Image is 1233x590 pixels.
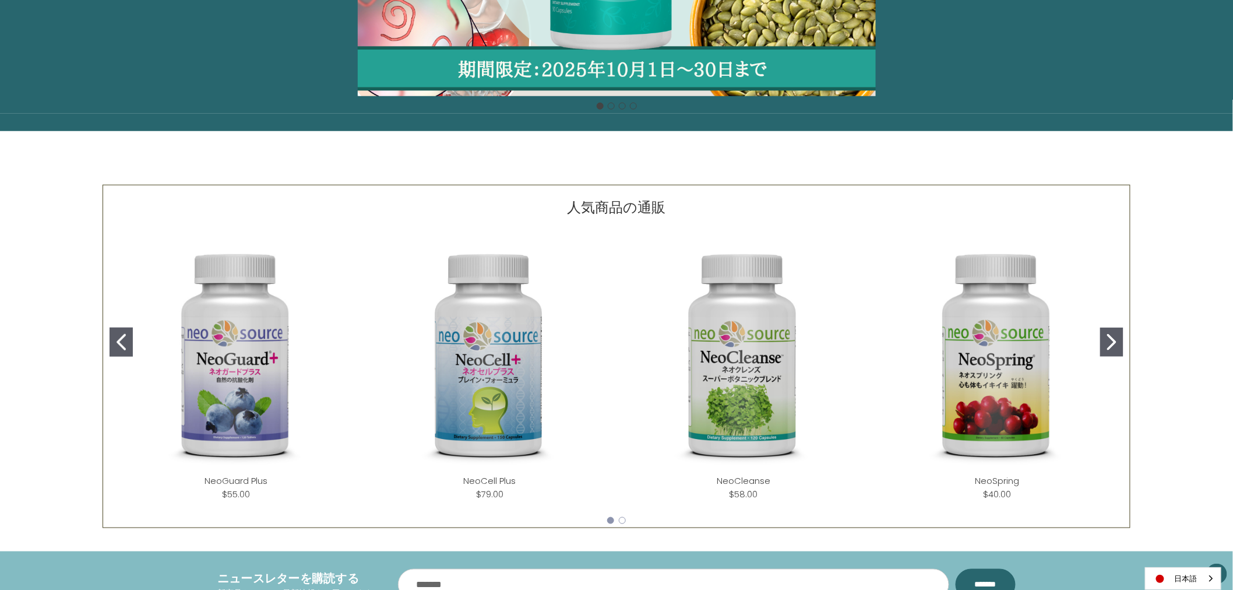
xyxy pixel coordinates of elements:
[110,230,363,510] div: NeoGuard Plus
[372,239,607,474] img: NeoCell Plus
[205,475,267,487] a: NeoGuard Plus
[607,517,614,524] button: Go to slide 1
[619,103,626,110] button: Go to slide 3
[1145,567,1221,590] div: Language
[597,103,604,110] button: Go to slide 1
[975,475,1019,487] a: NeoSpring
[880,239,1115,474] img: NeoSpring
[1100,328,1123,357] button: Go to slide 2
[119,239,354,474] img: NeoGuard Plus
[616,230,870,510] div: NeoCleanse
[476,487,503,501] div: $79.00
[729,487,758,501] div: $58.00
[619,517,626,524] button: Go to slide 2
[363,230,616,510] div: NeoCell Plus
[983,487,1011,501] div: $40.00
[630,103,637,110] button: Go to slide 4
[1145,567,1221,590] aside: Language selected: 日本語
[464,475,516,487] a: NeoCell Plus
[222,487,250,501] div: $55.00
[626,239,861,474] img: NeoCleanse
[608,103,615,110] button: Go to slide 2
[717,475,770,487] a: NeoCleanse
[567,197,665,218] p: 人気商品の通販
[110,328,133,357] button: Go to slide 1
[217,570,381,588] h4: ニュースレターを購読する
[1146,568,1221,589] a: 日本語
[871,230,1124,510] div: NeoSpring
